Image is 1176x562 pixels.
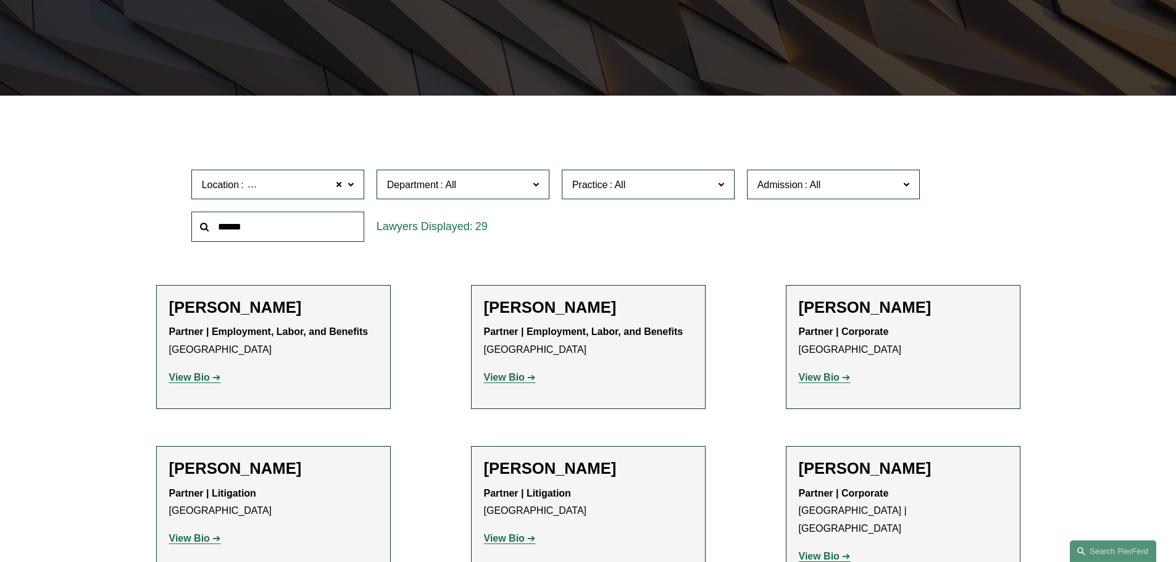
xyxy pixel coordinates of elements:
p: [GEOGRAPHIC_DATA] [484,485,693,521]
strong: Partner | Litigation [169,488,256,498]
a: View Bio [169,533,221,543]
strong: Partner | Litigation [484,488,571,498]
span: Practice [572,180,608,190]
p: [GEOGRAPHIC_DATA] [799,323,1007,359]
strong: View Bio [169,533,210,543]
a: View Bio [484,533,536,543]
span: [GEOGRAPHIC_DATA] [246,177,349,193]
strong: Partner | Employment, Labor, and Benefits [169,326,369,337]
a: View Bio [169,372,221,382]
strong: Partner | Corporate [799,326,889,337]
span: Location [202,180,240,190]
strong: Partner | Corporate [799,488,889,498]
strong: View Bio [799,372,840,382]
a: Search this site [1070,540,1156,562]
span: Admission [757,180,803,190]
strong: View Bio [799,551,840,561]
p: [GEOGRAPHIC_DATA] [169,323,378,359]
a: View Bio [799,551,851,561]
strong: View Bio [484,372,525,382]
h2: [PERSON_NAME] [169,459,378,478]
a: View Bio [484,372,536,382]
span: 29 [475,220,488,233]
strong: View Bio [484,533,525,543]
p: [GEOGRAPHIC_DATA] [484,323,693,359]
h2: [PERSON_NAME] [484,459,693,478]
a: View Bio [799,372,851,382]
p: [GEOGRAPHIC_DATA] | [GEOGRAPHIC_DATA] [799,485,1007,538]
strong: Partner | Employment, Labor, and Benefits [484,326,683,337]
h2: [PERSON_NAME] [799,459,1007,478]
p: [GEOGRAPHIC_DATA] [169,485,378,521]
h2: [PERSON_NAME] [799,298,1007,317]
h2: [PERSON_NAME] [484,298,693,317]
span: Department [387,180,439,190]
strong: View Bio [169,372,210,382]
h2: [PERSON_NAME] [169,298,378,317]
